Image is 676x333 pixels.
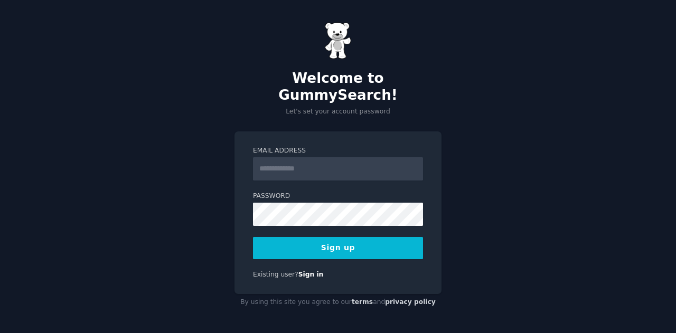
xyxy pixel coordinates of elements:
img: Gummy Bear [325,22,351,59]
span: Existing user? [253,271,298,278]
a: terms [352,298,373,306]
label: Password [253,192,423,201]
h2: Welcome to GummySearch! [234,70,442,103]
p: Let's set your account password [234,107,442,117]
a: privacy policy [385,298,436,306]
button: Sign up [253,237,423,259]
a: Sign in [298,271,324,278]
label: Email Address [253,146,423,156]
div: By using this site you agree to our and [234,294,442,311]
